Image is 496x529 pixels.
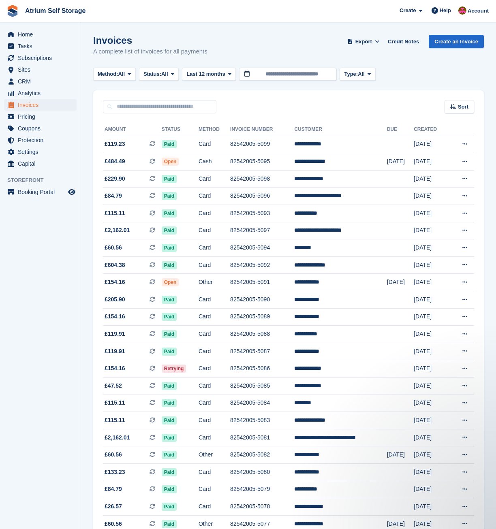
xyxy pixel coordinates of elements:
td: [DATE] [414,256,449,274]
span: £60.56 [105,450,122,459]
td: 82542005-5083 [230,412,294,429]
span: Status: [143,70,161,78]
td: Card [199,412,230,429]
span: Pricing [18,111,66,122]
span: Sites [18,64,66,75]
span: Settings [18,146,66,158]
th: Created [414,123,449,136]
td: Card [199,481,230,498]
span: All [161,70,168,78]
span: Method: [98,70,118,78]
a: menu [4,123,77,134]
a: menu [4,146,77,158]
span: Paid [162,399,177,407]
td: [DATE] [414,378,449,395]
a: menu [4,186,77,198]
span: Paid [162,140,177,148]
td: [DATE] [414,463,449,481]
td: 82542005-5081 [230,429,294,446]
span: £84.79 [105,192,122,200]
span: £229.90 [105,175,125,183]
td: [DATE] [414,395,449,412]
td: Cash [199,153,230,171]
td: Card [199,343,230,360]
td: [DATE] [414,326,449,343]
td: Card [199,291,230,309]
span: £119.91 [105,347,125,356]
td: [DATE] [414,170,449,188]
img: stora-icon-8386f47178a22dfd0bd8f6a31ec36ba5ce8667c1dd55bd0f319d3a0aa187defe.svg [6,5,19,17]
a: menu [4,87,77,99]
span: Paid [162,175,177,183]
span: Paid [162,261,177,269]
span: Paid [162,209,177,218]
span: £60.56 [105,520,122,528]
span: Paid [162,434,177,442]
span: £154.16 [105,364,125,373]
td: Card [199,205,230,222]
td: Card [199,326,230,343]
th: Due [387,123,414,136]
span: Storefront [7,176,81,184]
td: 82542005-5085 [230,378,294,395]
td: 82542005-5086 [230,360,294,378]
td: 82542005-5089 [230,308,294,326]
th: Amount [103,123,162,136]
span: CRM [18,76,66,87]
td: 82542005-5082 [230,446,294,464]
td: Other [199,274,230,291]
span: Subscriptions [18,52,66,64]
td: 82542005-5092 [230,256,294,274]
span: Retrying [162,365,186,373]
span: Paid [162,226,177,235]
span: Invoices [18,99,66,111]
button: Last 12 months [182,68,236,81]
span: Paid [162,244,177,252]
span: Paid [162,520,177,528]
td: [DATE] [414,343,449,360]
td: Card [199,463,230,481]
span: £60.56 [105,243,122,252]
button: Status: All [139,68,179,81]
span: £47.52 [105,382,122,390]
h1: Invoices [93,35,207,46]
span: Capital [18,158,66,169]
td: Card [199,188,230,205]
td: [DATE] [414,481,449,498]
span: Paid [162,468,177,476]
span: Paid [162,416,177,424]
td: 82542005-5097 [230,222,294,239]
span: £119.23 [105,140,125,148]
span: £2,162.01 [105,433,130,442]
td: [DATE] [387,153,414,171]
td: 82542005-5078 [230,498,294,516]
td: 82542005-5096 [230,188,294,205]
td: 82542005-5087 [230,343,294,360]
span: £115.11 [105,209,125,218]
span: Analytics [18,87,66,99]
span: Paid [162,192,177,200]
td: Card [199,360,230,378]
p: A complete list of invoices for all payments [93,47,207,56]
td: 82542005-5099 [230,136,294,153]
td: Card [199,498,230,516]
a: menu [4,99,77,111]
span: Account [468,7,489,15]
td: [DATE] [414,222,449,239]
a: menu [4,76,77,87]
td: [DATE] [414,360,449,378]
span: Paid [162,330,177,338]
span: £484.49 [105,157,125,166]
td: 82542005-5079 [230,481,294,498]
td: 82542005-5084 [230,395,294,412]
span: Open [162,158,179,166]
td: 82542005-5095 [230,153,294,171]
span: Tasks [18,41,66,52]
td: Card [199,378,230,395]
span: Paid [162,451,177,459]
span: £604.38 [105,261,125,269]
th: Method [199,123,230,136]
span: Export [355,38,372,46]
th: Customer [294,123,387,136]
td: [DATE] [414,412,449,429]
